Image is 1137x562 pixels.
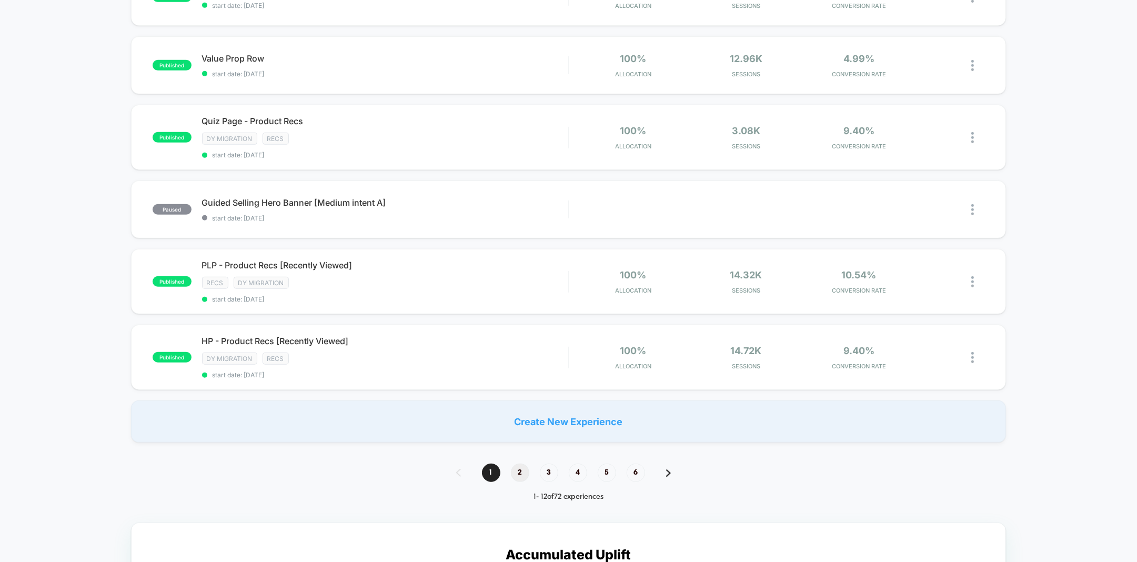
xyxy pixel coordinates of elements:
span: 12.96k [730,53,762,64]
span: 2 [511,464,529,482]
img: pagination forward [666,469,671,477]
img: close [971,132,974,143]
span: start date: [DATE] [202,70,568,78]
span: 3.08k [732,125,760,136]
span: 100% [620,53,647,64]
img: close [971,352,974,363]
span: DY Migration [202,133,257,145]
span: 9.40% [843,345,874,356]
img: close [971,204,974,215]
span: 9.40% [843,125,874,136]
span: Allocation [615,71,651,78]
div: 1 - 12 of 72 experiences [446,493,692,501]
span: 3 [540,464,558,482]
span: 10.54% [842,269,877,280]
span: Guided Selling Hero Banner [Medium intent A] [202,197,568,208]
span: published [153,132,192,143]
span: Sessions [692,71,800,78]
span: CONVERSION RATE [805,287,913,294]
span: Recs [263,133,289,145]
span: 100% [620,125,647,136]
span: PLP - Product Recs [Recently Viewed] [202,260,568,270]
span: start date: [DATE] [202,2,568,9]
span: Allocation [615,143,651,150]
span: Sessions [692,143,800,150]
span: Sessions [692,287,800,294]
span: Recs [263,353,289,365]
span: DY Migration [202,353,257,365]
span: Recs [202,277,228,289]
span: HP - Product Recs [Recently Viewed] [202,336,568,346]
span: 4 [569,464,587,482]
span: DY Migration [234,277,289,289]
span: 4.99% [843,53,874,64]
span: 5 [598,464,616,482]
span: 1 [482,464,500,482]
span: CONVERSION RATE [805,363,913,370]
span: Sessions [692,2,800,9]
span: published [153,60,192,71]
span: Allocation [615,363,651,370]
span: start date: [DATE] [202,371,568,379]
div: Create New Experience [131,400,1007,443]
span: start date: [DATE] [202,214,568,222]
span: start date: [DATE] [202,151,568,159]
span: CONVERSION RATE [805,2,913,9]
span: start date: [DATE] [202,295,568,303]
span: Allocation [615,2,651,9]
img: close [971,60,974,71]
span: 100% [620,345,647,356]
span: Sessions [692,363,800,370]
span: published [153,276,192,287]
span: 14.72k [731,345,762,356]
span: Quiz Page - Product Recs [202,116,568,126]
span: CONVERSION RATE [805,71,913,78]
span: published [153,352,192,363]
span: 14.32k [730,269,762,280]
img: close [971,276,974,287]
span: 6 [627,464,645,482]
span: Value Prop Row [202,53,568,64]
span: CONVERSION RATE [805,143,913,150]
span: 100% [620,269,647,280]
span: Allocation [615,287,651,294]
span: paused [153,204,192,215]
